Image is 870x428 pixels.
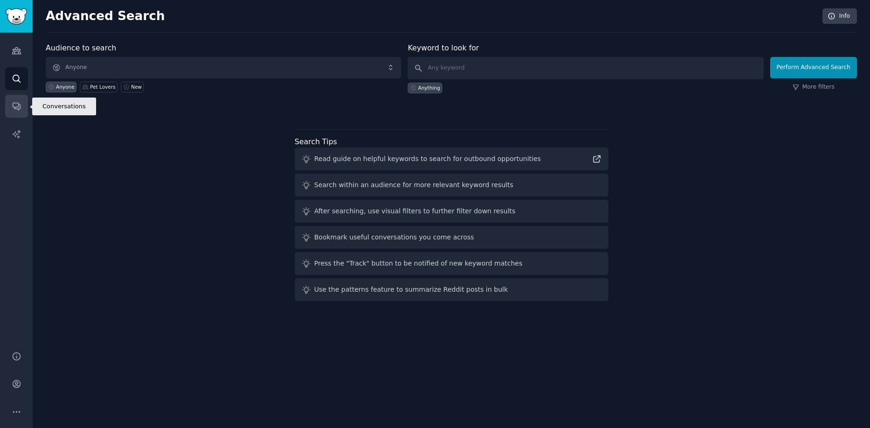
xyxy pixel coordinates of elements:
[408,57,763,79] input: Any keyword
[314,232,474,242] div: Bookmark useful conversations you come across
[822,8,857,24] a: Info
[131,84,142,90] div: New
[90,84,115,90] div: Pet Lovers
[46,57,401,78] button: Anyone
[56,84,75,90] div: Anyone
[408,43,479,52] label: Keyword to look for
[6,8,27,25] img: GummySearch logo
[314,285,508,295] div: Use the patterns feature to summarize Reddit posts in bulk
[46,9,817,24] h2: Advanced Search
[46,43,116,52] label: Audience to search
[314,259,522,268] div: Press the "Track" button to be notified of new keyword matches
[314,154,541,164] div: Read guide on helpful keywords to search for outbound opportunities
[793,83,835,91] a: More filters
[418,84,440,91] div: Anything
[314,180,514,190] div: Search within an audience for more relevant keyword results
[770,57,857,78] button: Perform Advanced Search
[314,206,515,216] div: After searching, use visual filters to further filter down results
[295,137,337,146] label: Search Tips
[121,82,144,92] a: New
